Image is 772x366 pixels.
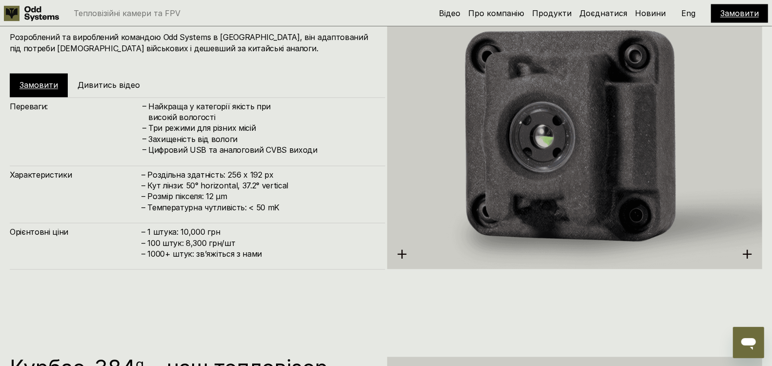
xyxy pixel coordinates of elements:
[142,101,146,111] h4: –
[74,9,180,17] p: Тепловізійні камери та FPV
[10,32,376,54] h4: Розроблений та вироблений командою Odd Systems в [GEOGRAPHIC_DATA], він адаптований під потреби [...
[733,327,764,358] iframe: Button to launch messaging window, conversation in progress
[10,226,141,237] h4: Орієнтовні ціни
[142,122,146,133] h4: –
[682,9,696,17] p: Eng
[439,8,460,18] a: Відео
[78,80,140,90] h5: Дивитись відео
[720,8,759,18] a: Замовити
[141,169,376,213] h4: – Роздільна здатність: 256 x 192 px – Кут лінзи: 50° horizontal, 37.2° vertical – Розмір пікселя:...
[532,8,572,18] a: Продукти
[20,80,58,90] a: Замовити
[148,122,376,133] h4: Три режими для різних місій
[141,226,376,259] h4: – 1 штука: 10,000 грн – 100 штук: 8,300 грн/шт
[148,144,376,155] h4: Цифровий USB та аналоговий CVBS виходи
[635,8,666,18] a: Новини
[142,144,146,155] h4: –
[579,8,627,18] a: Доєднатися
[10,169,141,180] h4: Характеристики
[468,8,524,18] a: Про компанію
[148,101,376,123] h4: Найкраща у категорії якість при високій вологості
[148,134,376,144] h4: Захищеність від вологи
[141,249,262,259] span: – ⁠1000+ штук: звʼяжіться з нами
[142,133,146,144] h4: –
[10,101,141,112] h4: Переваги:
